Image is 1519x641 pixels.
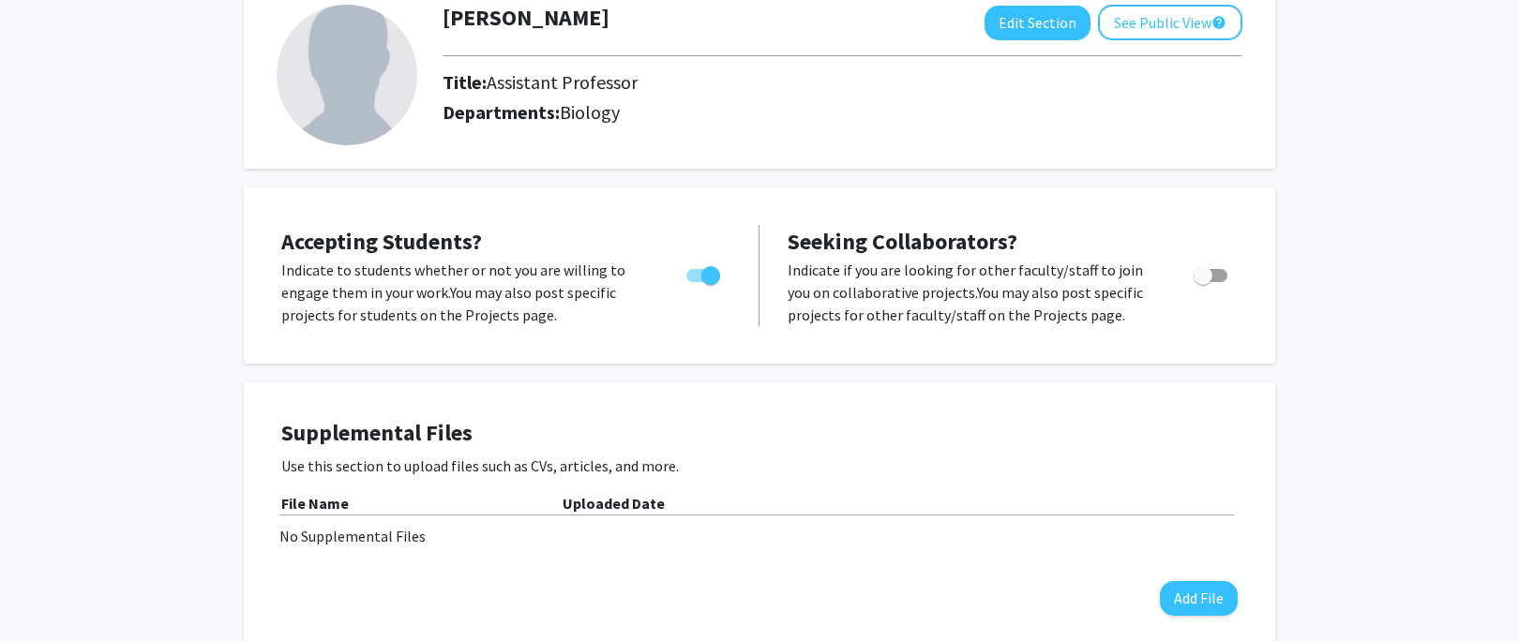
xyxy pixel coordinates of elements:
[281,494,349,513] b: File Name
[487,70,638,94] span: Assistant Professor
[679,259,730,287] div: Toggle
[281,420,1238,447] h4: Supplemental Files
[1186,259,1238,287] div: Toggle
[1098,5,1242,40] button: See Public View
[563,494,665,513] b: Uploaded Date
[788,227,1017,256] span: Seeking Collaborators?
[443,71,638,94] h2: Title:
[429,101,1256,124] h2: Departments:
[560,100,620,124] span: Biology
[443,5,609,32] h1: [PERSON_NAME]
[281,227,482,256] span: Accepting Students?
[277,5,417,145] img: Profile Picture
[281,259,651,326] p: Indicate to students whether or not you are willing to engage them in your work. You may also pos...
[1211,11,1226,34] mat-icon: help
[14,557,80,627] iframe: Chat
[1160,581,1238,616] button: Add File
[281,455,1238,477] p: Use this section to upload files such as CVs, articles, and more.
[279,525,1240,547] div: No Supplemental Files
[985,6,1090,40] button: Edit Section
[788,259,1158,326] p: Indicate if you are looking for other faculty/staff to join you on collaborative projects. You ma...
